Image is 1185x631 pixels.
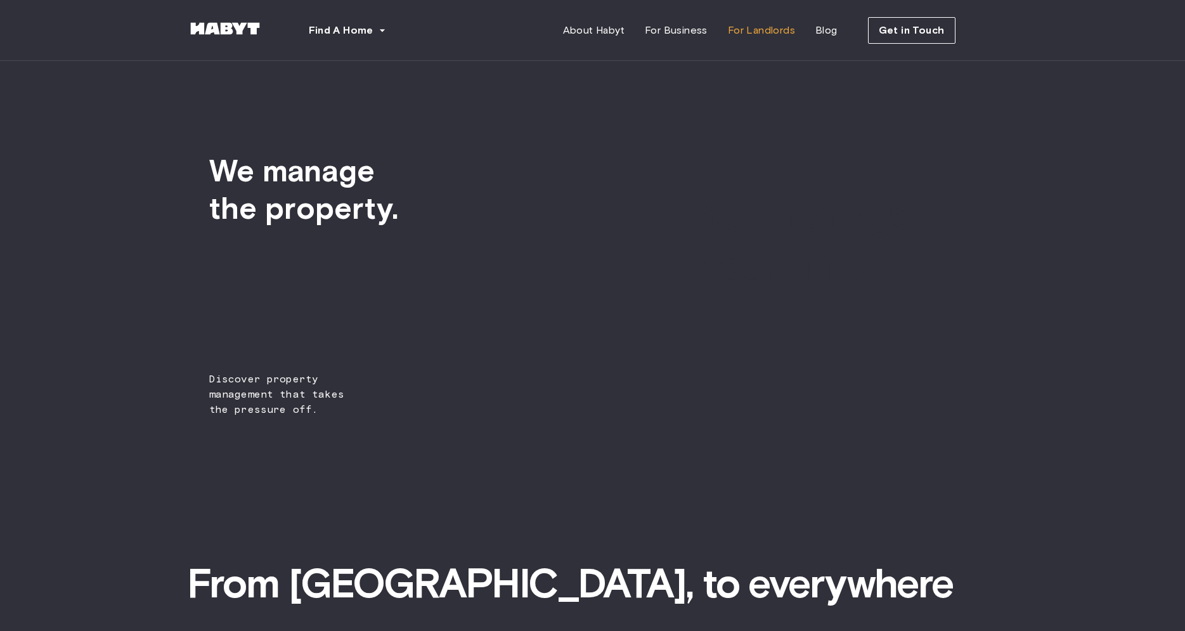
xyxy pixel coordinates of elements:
[309,23,373,38] span: Find A Home
[299,18,396,43] button: Find A Home
[136,61,369,417] span: Discover property management that takes the pressure off.
[553,18,635,43] a: About Habyt
[718,18,805,43] a: For Landlords
[563,23,625,38] span: About Habyt
[879,23,945,38] span: Get in Touch
[187,22,263,35] img: Habyt
[645,23,708,38] span: For Business
[697,61,1049,290] span: You manage your time.
[635,18,718,43] a: For Business
[805,18,848,43] a: Blog
[187,558,999,609] span: From [GEOGRAPHIC_DATA], to everywhere
[815,23,838,38] span: Blog
[976,19,999,42] img: avatar
[868,17,955,44] button: Get in Touch
[136,61,1049,467] img: we-make-moves-not-waiting-lists
[728,23,795,38] span: For Landlords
